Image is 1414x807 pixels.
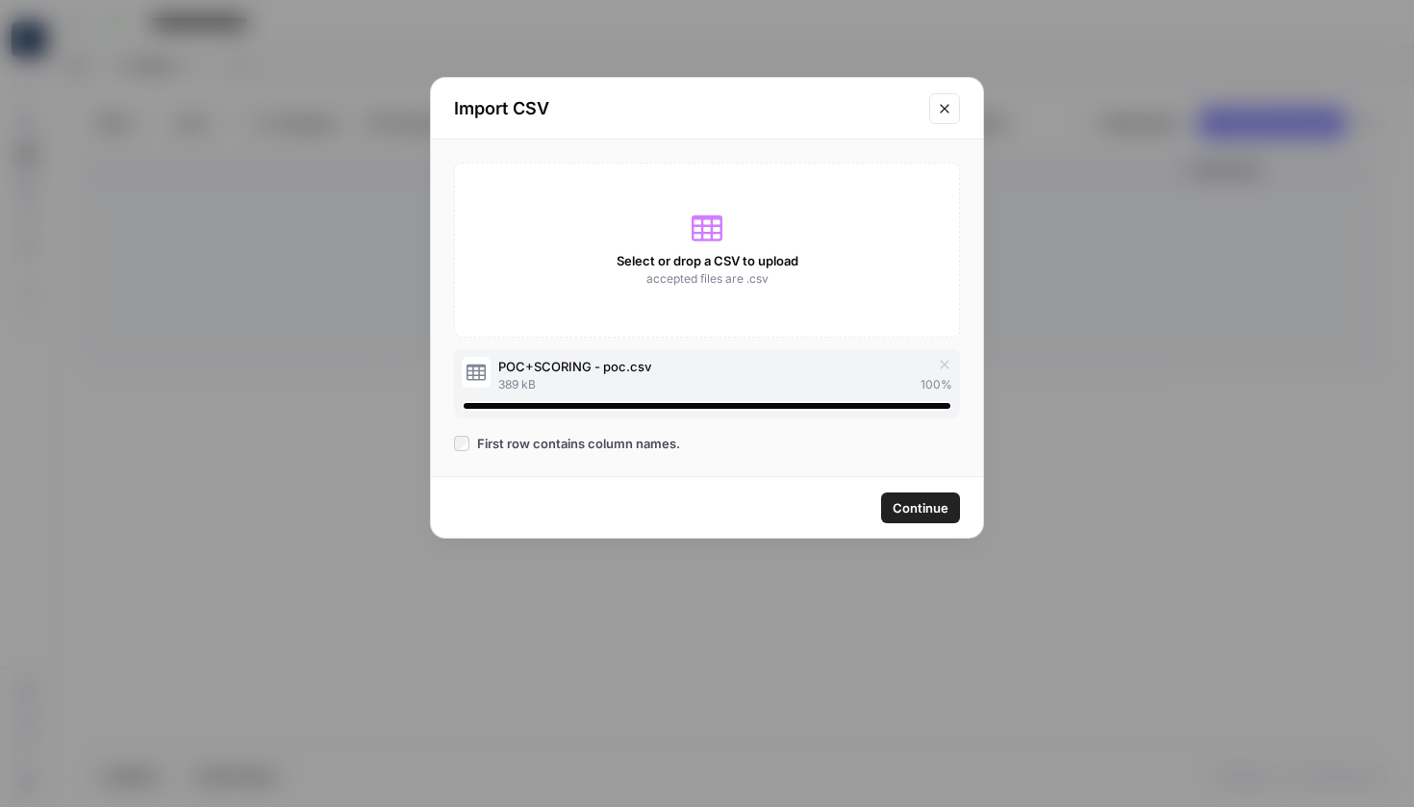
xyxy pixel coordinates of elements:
[477,434,680,453] span: First row contains column names.
[454,95,918,122] h2: Import CSV
[498,357,651,376] span: POC+SCORING - poc.csv
[454,436,469,451] input: First row contains column names.
[617,251,798,270] span: Select or drop a CSV to upload
[893,498,948,517] span: Continue
[498,376,536,393] span: 389 kB
[881,492,960,523] button: Continue
[929,93,960,124] button: Close modal
[921,376,952,393] span: 100 %
[646,270,769,288] span: accepted files are .csv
